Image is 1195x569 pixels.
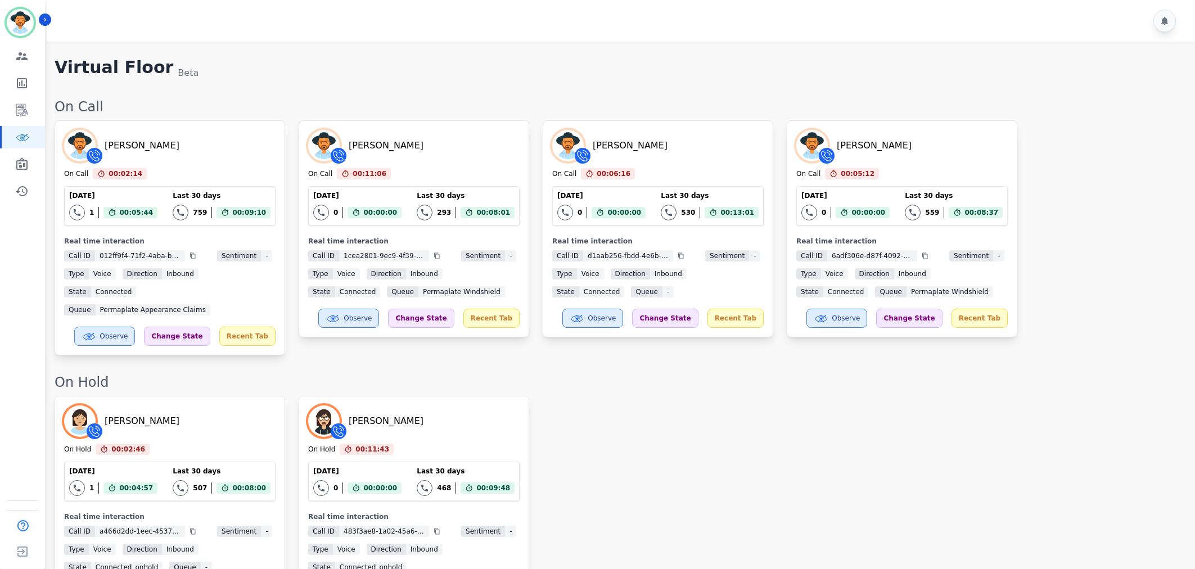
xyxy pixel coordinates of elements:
div: Real time interaction [64,512,276,521]
div: [DATE] [801,191,890,200]
div: [DATE] [557,191,646,200]
span: Type [552,268,577,279]
span: 00:00:00 [851,207,885,218]
div: Recent Tab [219,327,276,346]
div: Last 30 days [417,191,515,200]
span: Queue [387,286,418,297]
span: voice [821,268,848,279]
span: Sentiment [217,250,261,261]
div: 1 [89,484,94,493]
span: Observe [588,314,616,323]
span: 6adf306e-d87f-4092-a548-7c33c9c26129 [827,250,917,261]
span: Call ID [796,250,827,261]
span: Call ID [308,526,339,537]
span: Direction [367,544,406,555]
span: 00:06:16 [597,168,630,179]
h1: Virtual Floor [55,57,173,80]
span: 00:04:57 [119,482,153,494]
img: Avatar [796,130,828,161]
span: voice [89,268,116,279]
span: Queue [631,286,662,297]
span: inbound [406,268,443,279]
span: - [749,250,760,261]
div: Beta [178,66,199,80]
span: State [552,286,579,297]
div: 293 [437,208,451,217]
span: - [261,526,272,537]
div: [DATE] [69,467,157,476]
div: On Hold [308,445,335,455]
div: 0 [333,208,338,217]
span: connected [579,286,625,297]
div: [DATE] [313,191,402,200]
span: a466d2dd-1eec-4537-a032-0f87b73cc789 [95,526,185,537]
span: voice [333,544,360,555]
img: Avatar [64,405,96,437]
div: Change State [388,309,454,328]
span: Type [796,268,821,279]
div: Real time interaction [796,237,1008,246]
div: On Hold [55,373,1184,391]
div: [DATE] [69,191,157,200]
img: Avatar [308,405,340,437]
span: inbound [162,268,199,279]
div: 468 [437,484,451,493]
span: 00:13:01 [720,207,754,218]
span: Observe [832,314,860,323]
div: 0 [333,484,338,493]
img: Avatar [64,130,96,161]
button: Observe [562,309,623,328]
span: Sentiment [461,250,505,261]
div: [PERSON_NAME] [593,139,668,152]
div: Recent Tab [463,309,520,328]
span: connected [91,286,137,297]
img: Bordered avatar [7,9,34,36]
span: Direction [367,268,406,279]
span: - [993,250,1004,261]
div: On Call [308,169,332,179]
span: voice [577,268,604,279]
div: [DATE] [313,467,402,476]
div: Recent Tab [707,309,764,328]
button: Observe [806,309,867,328]
img: Avatar [308,130,340,161]
div: 530 [681,208,695,217]
span: Call ID [64,250,95,261]
span: State [64,286,91,297]
div: 1 [89,208,94,217]
div: [PERSON_NAME] [349,139,423,152]
span: State [796,286,823,297]
span: 00:00:00 [607,207,641,218]
div: On Call [64,169,88,179]
div: Last 30 days [417,467,515,476]
button: Observe [74,327,135,346]
span: Sentiment [949,250,993,261]
span: 00:05:12 [841,168,874,179]
span: 00:11:06 [353,168,386,179]
span: - [662,286,674,297]
span: Permaplate Windshield [418,286,505,297]
span: 012ff9f4-71f2-4aba-bcba-881e6cc3ab4d [95,250,185,261]
span: Sentiment [217,526,261,537]
span: voice [89,544,116,555]
div: On Hold [64,445,91,455]
span: 00:02:46 [111,444,145,455]
span: Sentiment [461,526,505,537]
span: 00:08:01 [476,207,510,218]
span: Observe [100,332,128,341]
div: Real time interaction [308,512,520,521]
div: [PERSON_NAME] [105,139,179,152]
div: [PERSON_NAME] [349,414,423,428]
span: State [308,286,335,297]
span: Queue [64,304,95,315]
span: Type [64,268,89,279]
span: Permaplate Appearance Claims [96,304,210,315]
div: Change State [144,327,210,346]
span: 00:09:48 [476,482,510,494]
span: 00:00:00 [363,482,397,494]
span: Sentiment [705,250,749,261]
div: 507 [193,484,207,493]
span: Call ID [64,526,95,537]
span: 483f3ae8-1a02-45a6-9d7f-e82eebafbd08 [339,526,429,537]
span: 00:09:10 [232,207,266,218]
